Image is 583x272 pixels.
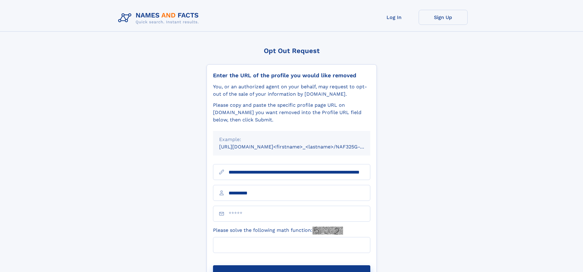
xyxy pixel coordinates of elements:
[370,10,419,25] a: Log In
[219,136,364,143] div: Example:
[213,102,370,124] div: Please copy and paste the specific profile page URL on [DOMAIN_NAME] you want removed into the Pr...
[213,83,370,98] div: You, or an authorized agent on your behalf, may request to opt-out of the sale of your informatio...
[419,10,468,25] a: Sign Up
[207,47,377,55] div: Opt Out Request
[116,10,204,26] img: Logo Names and Facts
[219,144,382,150] small: [URL][DOMAIN_NAME]<firstname>_<lastname>/NAF325G-xxxxxxxx
[213,72,370,79] div: Enter the URL of the profile you would like removed
[213,227,343,235] label: Please solve the following math function:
